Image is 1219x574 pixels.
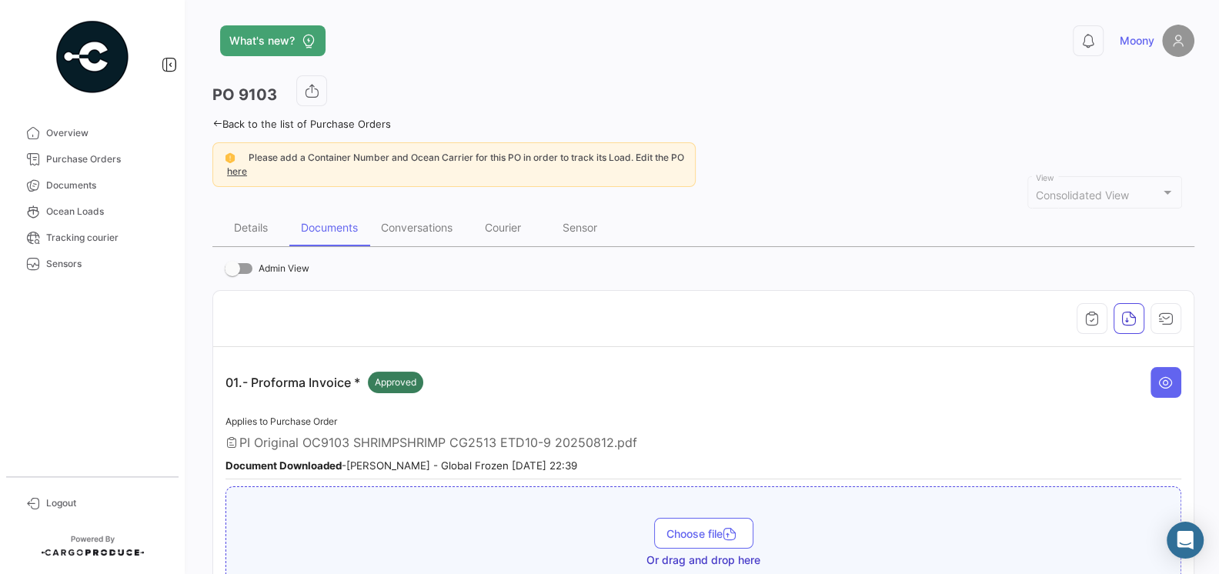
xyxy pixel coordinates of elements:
[46,126,166,140] span: Overview
[1162,25,1194,57] img: placeholder-user.png
[381,221,453,234] div: Conversations
[563,221,597,234] div: Sensor
[225,459,342,472] b: Document Downloaded
[12,199,172,225] a: Ocean Loads
[1120,33,1154,48] span: Moony
[249,152,684,163] span: Please add a Container Number and Ocean Carrier for this PO in order to track its Load. Edit the PO
[224,165,250,177] a: here
[375,375,416,389] span: Approved
[259,259,309,278] span: Admin View
[1036,189,1129,202] span: Consolidated View
[654,518,753,549] button: Choose file
[46,496,166,510] span: Logout
[225,415,337,427] span: Applies to Purchase Order
[46,179,166,192] span: Documents
[212,118,391,130] a: Back to the list of Purchase Orders
[54,18,131,95] img: powered-by.png
[12,120,172,146] a: Overview
[12,146,172,172] a: Purchase Orders
[225,459,577,472] small: - [PERSON_NAME] - Global Frozen [DATE] 22:39
[485,221,521,234] div: Courier
[646,552,760,568] span: Or drag and drop here
[229,33,295,48] span: What's new?
[46,205,166,219] span: Ocean Loads
[46,257,166,271] span: Sensors
[234,221,268,234] div: Details
[12,172,172,199] a: Documents
[46,152,166,166] span: Purchase Orders
[301,221,358,234] div: Documents
[225,372,423,393] p: 01.- Proforma Invoice *
[46,231,166,245] span: Tracking courier
[12,225,172,251] a: Tracking courier
[220,25,326,56] button: What's new?
[12,251,172,277] a: Sensors
[212,84,277,105] h3: PO 9103
[666,527,741,540] span: Choose file
[1167,522,1204,559] div: Abrir Intercom Messenger
[239,435,637,450] span: PI Original OC9103 SHRIMPSHRIMP CG2513 ETD10-9 20250812.pdf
